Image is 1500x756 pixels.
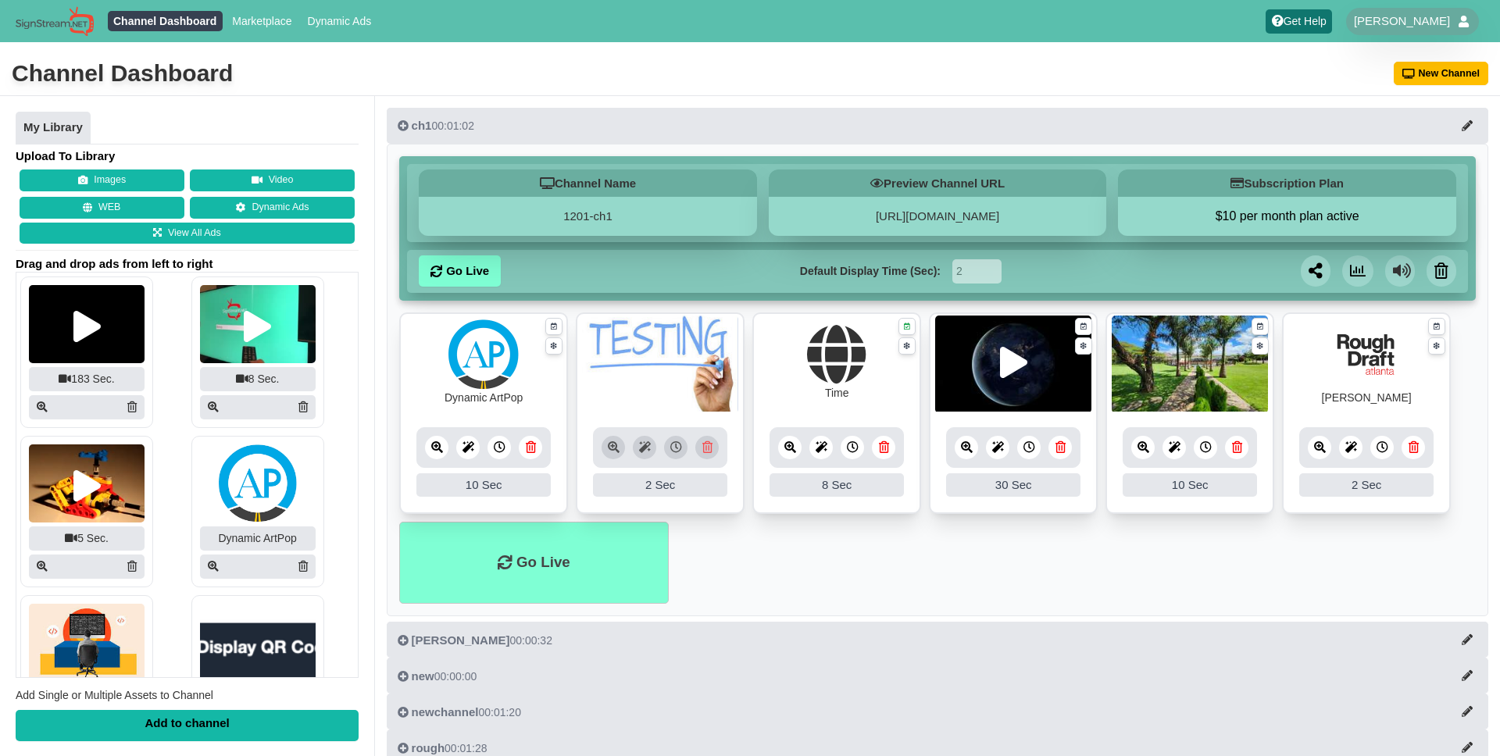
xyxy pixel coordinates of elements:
div: 8 Sec. [200,367,316,391]
div: 2 Sec [593,473,727,497]
a: Channel Dashboard [108,11,223,31]
img: Screenshot25020250319 22674 10cru2a [29,444,145,522]
img: Rough draft atlanta [1331,319,1402,390]
img: Artpop [219,444,297,522]
img: P250x250 image processing20250303 538317 pjgcot [29,604,145,682]
div: 1201-ch1 [419,197,757,236]
span: Add Single or Multiple Assets to Channel [16,689,213,701]
img: 496.308 kb [1112,316,1268,413]
li: Go Live [399,522,668,604]
div: Time [825,385,849,401]
div: 00:01:28 [398,740,487,756]
div: 10 Sec [416,473,551,497]
div: 00:01:02 [398,118,474,134]
button: Images [20,169,184,191]
label: Default Display Time (Sec): [800,263,941,280]
div: Channel Dashboard [12,58,233,89]
div: Dynamic ArtPop [445,390,523,406]
button: WEB [20,197,184,219]
div: This asset has been added as an ad by an admin, please contact daniel@signstream.net for removal ... [577,412,743,513]
button: $10 per month plan active [1118,209,1456,224]
a: Dynamic Ads [190,197,355,219]
div: 00:01:20 [398,704,521,720]
button: New Channel [1394,62,1489,85]
h5: Channel Name [419,169,757,197]
button: new00:00:00 [387,658,1488,694]
a: Marketplace [227,11,298,31]
a: [URL][DOMAIN_NAME] [876,209,999,223]
div: 10 Sec [1123,473,1257,497]
h5: Preview Channel URL [769,169,1107,197]
button: Video [190,169,355,191]
a: Go Live [419,255,501,287]
img: Screenshot25020250414 36890 w3lna8 [29,285,145,363]
input: Seconds [952,259,1002,283]
a: View All Ads [20,223,355,244]
img: Screenshot25020250414 36890 umqbko [200,285,316,363]
div: Add to channel [16,710,359,741]
img: P250x250 image processing20250226 476959 1x1av0z [200,604,316,682]
div: 00:00:00 [398,669,477,684]
span: new [412,669,434,683]
span: [PERSON_NAME] [1354,13,1450,29]
h5: Subscription Plan [1118,169,1456,197]
h4: Upload To Library [16,148,359,164]
div: 183 Sec. [29,367,145,391]
img: 7.869 kb [582,316,738,413]
span: rough [412,741,445,754]
div: Dynamic ArtPop [200,526,316,551]
span: ch1 [412,119,432,132]
div: [PERSON_NAME] [1322,390,1412,406]
img: Screenshot25020240821 2 11ucwz1 [935,316,1091,413]
a: Get Help [1266,9,1332,34]
img: Artpop [448,319,519,390]
span: [PERSON_NAME] [412,633,510,647]
img: Sign Stream.NET [16,6,94,37]
div: 8 Sec [770,473,904,497]
div: 00:00:32 [398,633,552,648]
div: 2 Sec [1299,473,1434,497]
button: newchannel00:01:20 [387,694,1488,729]
span: newchannel [412,705,479,719]
button: ch100:01:02 [387,108,1488,144]
a: Dynamic Ads [302,11,377,31]
button: [PERSON_NAME]00:00:32 [387,622,1488,658]
div: 30 Sec [946,473,1080,497]
span: Drag and drop ads from left to right [16,256,359,272]
a: My Library [16,112,91,144]
div: 5 Sec. [29,526,145,551]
